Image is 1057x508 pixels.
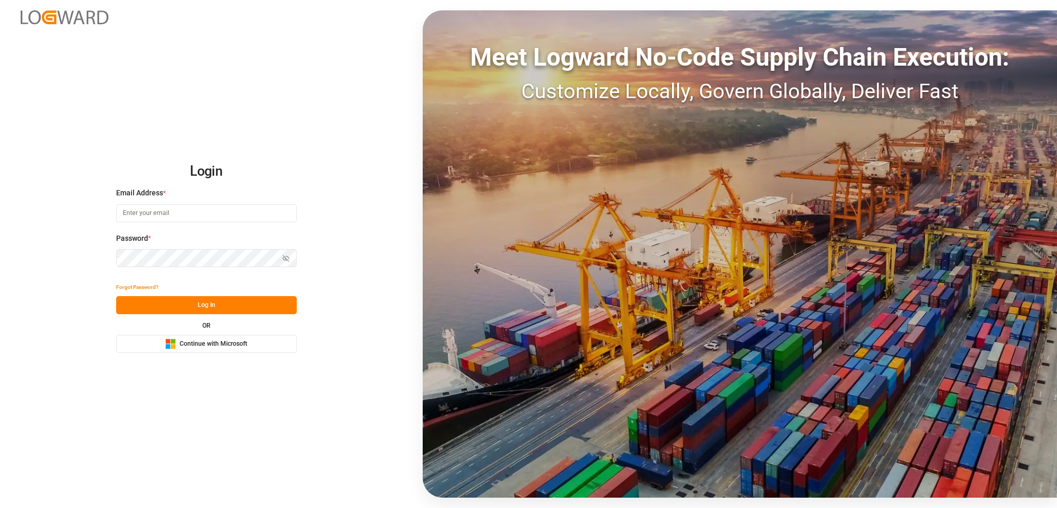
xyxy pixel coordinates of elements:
[116,204,297,222] input: Enter your email
[116,335,297,353] button: Continue with Microsoft
[423,39,1057,76] div: Meet Logward No-Code Supply Chain Execution:
[202,322,211,329] small: OR
[21,10,108,24] img: Logward_new_orange.png
[423,76,1057,107] div: Customize Locally, Govern Globally, Deliver Fast
[116,278,158,296] button: Forgot Password?
[180,340,247,349] span: Continue with Microsoft
[116,296,297,314] button: Log In
[116,155,297,188] h2: Login
[116,233,148,244] span: Password
[116,188,163,198] span: Email Address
